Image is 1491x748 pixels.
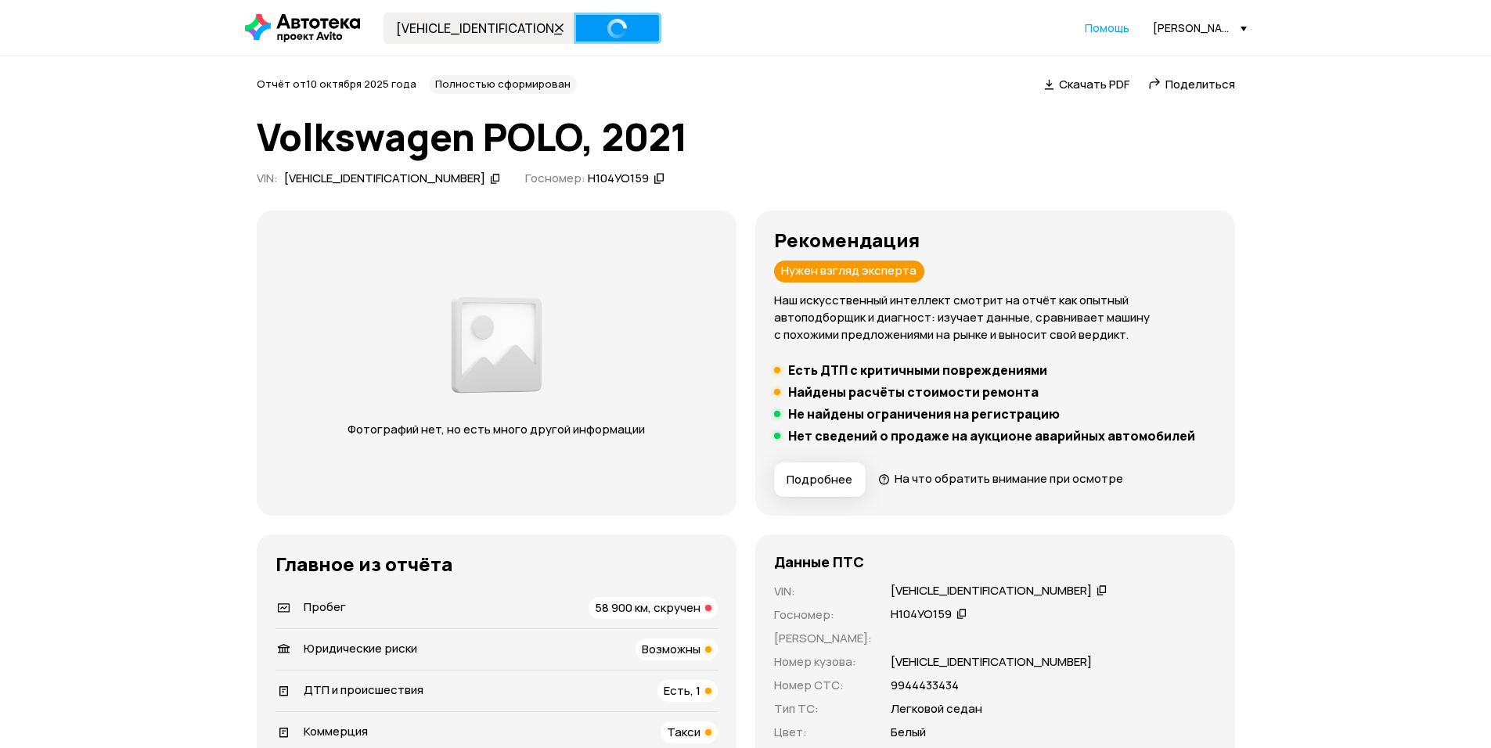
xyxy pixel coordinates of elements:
[525,170,585,186] span: Госномер:
[257,77,416,91] span: Отчёт от 10 октября 2025 года
[891,724,926,741] p: Белый
[788,362,1047,378] h5: Есть ДТП с критичными повреждениями
[891,700,982,717] p: Легковой седан
[774,261,924,282] div: Нужен взгляд эксперта
[774,229,1216,251] h3: Рекомендация
[588,171,649,187] div: Н104УО159
[284,171,485,187] div: [VEHICLE_IDENTIFICATION_NUMBER]
[878,470,1124,487] a: На что обратить внимание при осмотре
[774,653,872,671] p: Номер кузова :
[595,599,700,616] span: 58 900 км, скручен
[788,428,1195,444] h5: Нет сведений о продаже на аукционе аварийных автомобилей
[429,75,577,94] div: Полностью сформирован
[774,724,872,741] p: Цвет :
[304,640,417,656] span: Юридические риски
[774,462,866,497] button: Подробнее
[891,583,1092,599] div: [VEHICLE_IDENTIFICATION_NUMBER]
[891,606,952,623] div: Н104УО159
[667,724,700,740] span: Такси
[774,553,864,570] h4: Данные ПТС
[276,553,718,575] h3: Главное из отчёта
[891,677,959,694] p: 9944433434
[774,700,872,717] p: Тип ТС :
[333,421,661,438] p: Фотографий нет, но есть много другой информации
[447,288,546,402] img: 2a3f492e8892fc00.png
[774,292,1216,343] p: Наш искусственный интеллект смотрит на отчёт как опытный автоподборщик и диагност: изучает данные...
[257,116,1235,158] h1: Volkswagen POLO, 2021
[304,723,368,739] span: Коммерция
[895,470,1123,487] span: На что обратить внимание при осмотре
[891,653,1092,671] p: [VEHICLE_IDENTIFICATION_NUMBER]
[774,583,872,600] p: VIN :
[642,641,700,657] span: Возможны
[787,472,852,487] span: Подробнее
[664,682,700,699] span: Есть, 1
[1165,76,1235,92] span: Поделиться
[788,406,1060,422] h5: Не найдены ограничения на регистрацию
[304,599,346,615] span: Пробег
[1148,76,1235,92] a: Поделиться
[774,677,872,694] p: Номер СТС :
[774,630,872,647] p: [PERSON_NAME] :
[1085,20,1129,35] span: Помощь
[1153,20,1247,35] div: [PERSON_NAME][EMAIL_ADDRESS][DOMAIN_NAME]
[304,681,423,698] span: ДТП и происшествия
[1085,20,1129,36] a: Помощь
[1044,76,1129,92] a: Скачать PDF
[1059,76,1129,92] span: Скачать PDF
[384,13,574,44] input: VIN, госномер, номер кузова
[788,384,1039,400] h5: Найдены расчёты стоимости ремонта
[257,170,278,186] span: VIN :
[774,606,872,624] p: Госномер :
